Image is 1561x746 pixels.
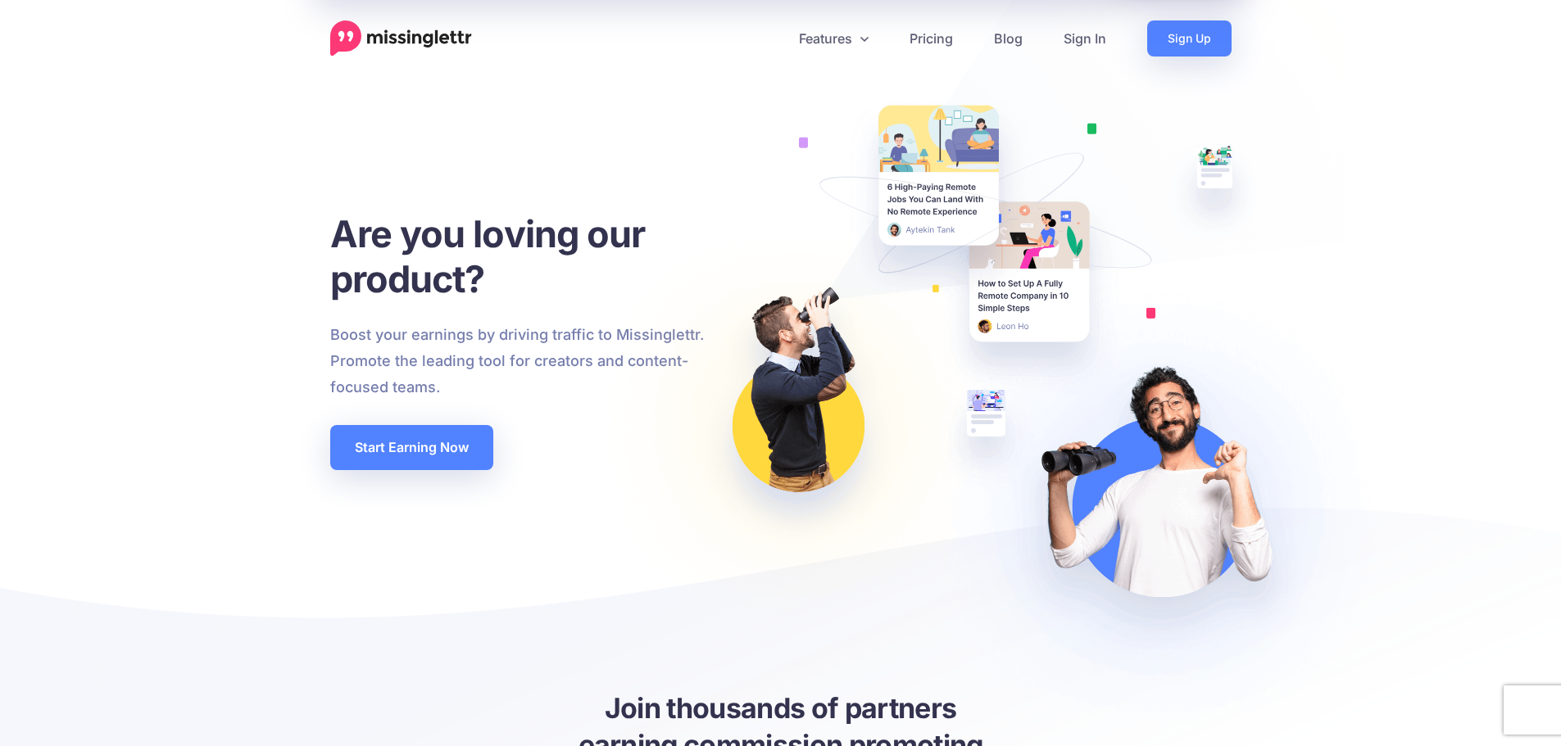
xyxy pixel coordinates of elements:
[778,20,889,57] a: Features
[330,211,719,301] h1: Are you loving our product?
[330,425,493,470] a: Start Earning Now
[1043,20,1127,57] a: Sign In
[889,20,973,57] a: Pricing
[973,20,1043,57] a: Blog
[330,322,719,400] p: Boost your earnings by driving traffic to Missinglettr. Promote the leading tool for creators and...
[1147,20,1232,57] a: Sign Up
[330,20,472,57] a: Home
